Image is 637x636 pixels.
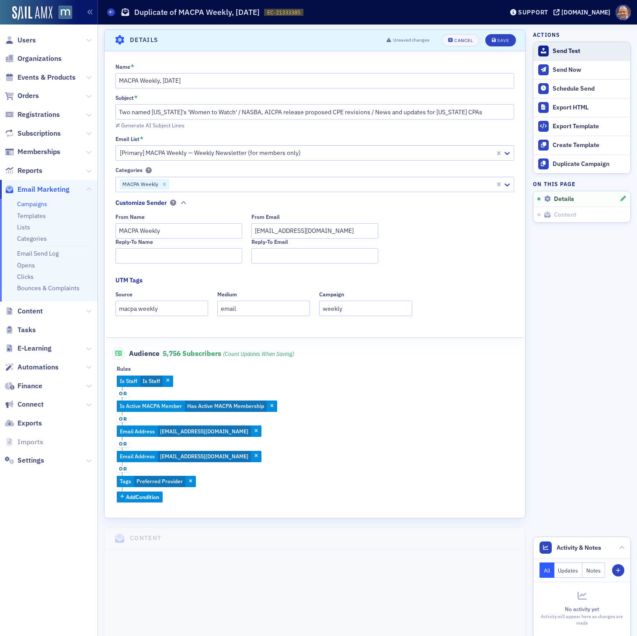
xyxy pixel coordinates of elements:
a: Bounces & Complaints [17,284,80,292]
span: Unsaved changes [393,37,429,44]
div: Export Template [553,123,626,130]
span: Organizations [17,54,62,63]
abbr: This field is required [134,95,138,101]
a: Campaigns [17,200,47,208]
div: UTM Tags [115,276,143,285]
a: Opens [17,261,35,269]
div: Reply-To Name [115,239,153,245]
div: Preferred Provider [117,476,196,487]
div: MACPA Weekly [120,179,160,190]
a: Templates [17,212,46,220]
div: Name [115,63,130,70]
span: Email Address [120,453,155,460]
div: Subject [115,95,134,101]
span: E-Learning [17,344,52,353]
span: Exports [17,418,42,428]
span: Add Condition [126,493,159,501]
span: Registrations [17,110,60,119]
div: Reply-To Email [251,239,288,245]
a: Export Template [533,117,630,136]
div: Send Test [553,47,626,55]
span: or [117,390,130,397]
button: Send Test [533,42,630,60]
button: Schedule Send [533,79,630,98]
h4: On this page [533,180,631,188]
a: Registrations [5,110,60,119]
span: EC-21333385 [267,9,300,16]
a: Create Template [533,136,630,155]
a: Reports [5,166,42,176]
button: Cancel [442,34,479,46]
div: Is Staff [117,376,173,387]
a: Lists [17,223,30,231]
a: Events & Products [5,73,76,82]
span: Connect [17,400,44,409]
a: Tasks [5,325,36,335]
div: Remove MACPA Weekly [160,179,169,190]
div: Activity will appear here as changes are made [540,613,624,627]
div: Rules [117,365,131,372]
button: or [117,412,130,426]
span: Events & Products [17,73,76,82]
span: or [117,466,130,473]
div: From Name [115,214,145,220]
span: Reports [17,166,42,176]
a: Subscriptions [5,129,61,138]
a: Orders [5,91,39,101]
abbr: This field is required [131,63,134,70]
span: Imports [17,437,43,447]
div: Categories [115,167,143,173]
h4: Content [130,534,162,543]
span: Preferred Provider [136,478,183,485]
a: Memberships [5,147,60,157]
h4: Details [130,35,159,45]
span: Subscriptions [17,129,61,138]
span: Has Active MACPA Membership [187,402,264,409]
span: Tasks [17,325,36,335]
a: Email Send Log [17,249,59,257]
span: Email Marketing [17,185,70,194]
span: Users [17,35,36,45]
span: Content [554,211,576,219]
div: No activity yet [540,605,624,613]
div: Medium [217,291,237,298]
a: Automations [5,362,59,372]
div: Export HTML [553,104,626,112]
a: View Homepage [52,6,72,21]
span: Finance [17,381,42,391]
a: Connect [5,400,44,409]
div: Source [115,291,132,298]
span: Is Staff [143,377,160,384]
img: SailAMX [59,6,72,19]
span: or [117,440,130,447]
span: [EMAIL_ADDRESS][DOMAIN_NAME] [160,453,248,460]
div: Duplicate Campaign [553,160,626,168]
h1: Duplicate of MACPA Weekly, [DATE] [134,7,260,18]
span: Audience [112,347,160,359]
span: Memberships [17,147,60,157]
div: Save [497,38,509,43]
div: Send Now [553,66,626,74]
i: (count updates when saving) [223,350,294,357]
abbr: This field is required [140,136,143,142]
button: Generate AI Subject Lines [115,121,184,129]
a: Email Marketing [5,185,70,194]
span: Details [554,195,574,203]
a: Clicks [17,273,34,281]
span: Is Active MACPA Member [120,402,182,409]
span: Profile [616,5,631,20]
div: Customize Sender [115,198,167,207]
div: Generate AI Subject Lines [121,123,184,128]
span: [EMAIL_ADDRESS][DOMAIN_NAME] [160,428,248,435]
a: Categories [17,235,47,242]
img: SailAMX [12,6,52,20]
a: E-Learning [5,344,52,353]
div: Create Template [553,141,626,149]
button: Save [485,34,515,46]
div: bgustafson@ramp.com [117,451,261,462]
button: All [540,562,554,578]
div: Schedule Send [553,85,626,93]
span: Settings [17,456,44,465]
button: Duplicate Campaign [533,155,630,173]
